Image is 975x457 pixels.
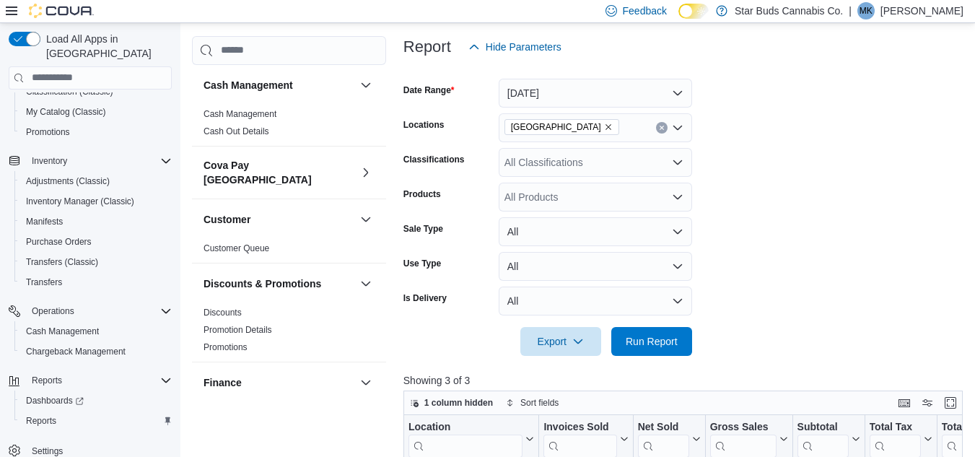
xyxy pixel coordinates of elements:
span: MK [860,2,873,19]
label: Classifications [403,154,465,165]
div: Discounts & Promotions [192,304,386,362]
span: 1 column hidden [424,397,493,409]
div: Total Tax [869,420,920,434]
label: Products [403,188,441,200]
a: Promotions [204,342,248,352]
span: Operations [26,303,172,320]
span: Transfers [26,277,62,288]
div: Gross Sales [709,420,776,434]
button: Remove Manitoba from selection in this group [604,123,613,131]
a: Purchase Orders [20,233,97,251]
button: Total Tax [869,420,932,457]
button: All [499,252,692,281]
span: Chargeback Management [20,343,172,360]
span: Discounts [204,307,242,318]
a: Promotions [20,123,76,141]
button: Display options [919,394,936,412]
div: Location [408,420,523,457]
p: [PERSON_NAME] [880,2,963,19]
span: Promotion Details [204,324,272,336]
span: Operations [32,305,74,317]
span: Promotions [204,341,248,353]
button: Keyboard shortcuts [896,394,913,412]
button: Customer [204,212,354,227]
button: Operations [3,301,178,321]
a: Discounts [204,308,242,318]
button: Cash Management [357,77,375,94]
span: Manitoba [504,119,619,135]
button: Customer [357,211,375,228]
button: Inventory [26,152,73,170]
button: Manifests [14,212,178,232]
h3: Cash Management [204,78,293,92]
h3: Report [403,38,451,56]
a: Customer Queue [204,243,269,253]
span: Promotions [26,126,70,138]
span: Reports [26,415,56,427]
span: Inventory Manager (Classic) [20,193,172,210]
p: | [849,2,852,19]
span: Reports [20,412,172,430]
span: Transfers (Classic) [26,256,98,268]
div: Subtotal [797,420,848,434]
span: My Catalog (Classic) [26,106,106,118]
a: Classification (Classic) [20,83,119,100]
div: Cash Management [192,105,386,146]
input: Dark Mode [678,4,709,19]
button: Classification (Classic) [14,82,178,102]
a: My Catalog (Classic) [20,103,112,121]
span: Cash Management [204,108,276,120]
button: Enter fullscreen [942,394,959,412]
button: Reports [26,372,68,389]
button: Open list of options [672,122,683,134]
button: Cova Pay [GEOGRAPHIC_DATA] [204,158,354,187]
span: Cash Management [26,326,99,337]
a: Transfers (Classic) [20,253,104,271]
span: Classification (Classic) [20,83,172,100]
h3: Finance [204,375,242,390]
span: Reports [32,375,62,386]
label: Use Type [403,258,441,269]
span: Cash Out Details [204,126,269,137]
button: Finance [204,375,354,390]
button: Chargeback Management [14,341,178,362]
a: Adjustments (Classic) [20,173,115,190]
span: Chargeback Management [26,346,126,357]
span: Classification (Classic) [26,86,113,97]
a: GL Account Totals [204,406,273,417]
span: Dashboards [26,395,84,406]
button: Cash Management [14,321,178,341]
span: Settings [32,445,63,457]
span: Customer Queue [204,243,269,254]
button: Purchase Orders [14,232,178,252]
div: Net Sold [637,420,688,434]
span: [GEOGRAPHIC_DATA] [511,120,601,134]
h3: Customer [204,212,250,227]
a: Reports [20,412,62,430]
a: Transfers [20,274,68,291]
span: Promotions [20,123,172,141]
button: Export [520,327,601,356]
span: Adjustments (Classic) [26,175,110,187]
span: Feedback [623,4,667,18]
span: Export [529,327,593,356]
div: Invoices Sold [543,420,616,434]
button: Finance [357,374,375,391]
button: Gross Sales [709,420,787,457]
span: Inventory [32,155,67,167]
span: Run Report [626,334,678,349]
div: Net Sold [637,420,688,457]
label: Is Delivery [403,292,447,304]
span: Manifests [20,213,172,230]
button: Subtotal [797,420,860,457]
span: Load All Apps in [GEOGRAPHIC_DATA] [40,32,172,61]
button: Net Sold [637,420,700,457]
span: Manifests [26,216,63,227]
img: Cova [29,4,94,18]
span: Purchase Orders [20,233,172,251]
label: Locations [403,119,445,131]
label: Date Range [403,84,455,96]
a: Chargeback Management [20,343,131,360]
span: Inventory Manager (Classic) [26,196,134,207]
